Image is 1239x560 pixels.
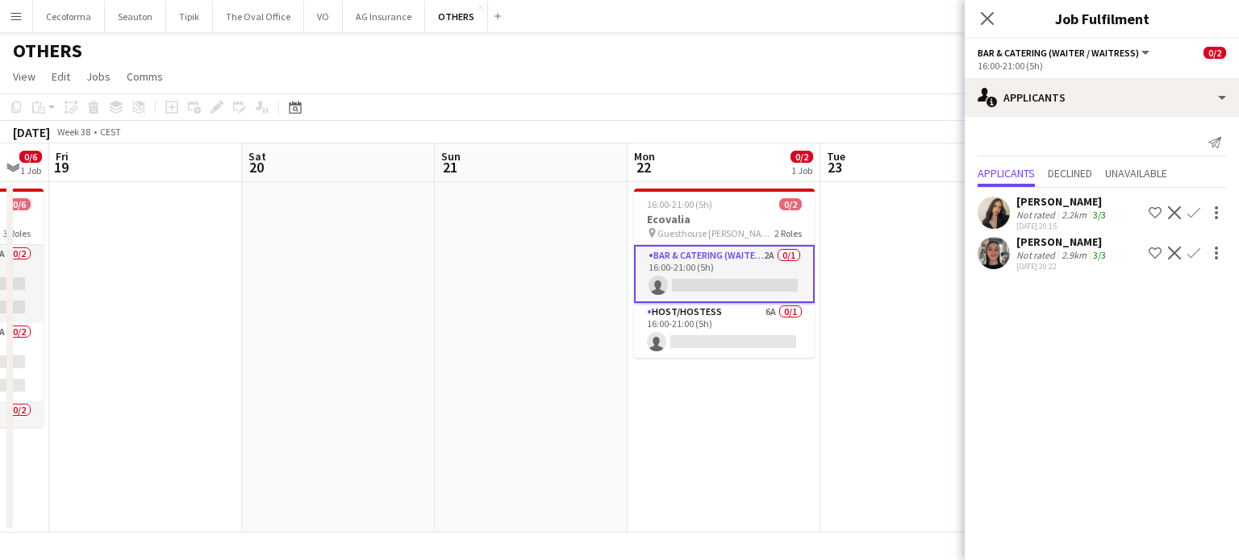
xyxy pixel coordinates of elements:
[978,47,1152,59] button: Bar & Catering (Waiter / waitress)
[1016,249,1058,261] div: Not rated
[965,8,1239,29] h3: Job Fulfilment
[127,69,163,84] span: Comms
[13,39,82,63] h1: OTHERS
[1204,47,1226,59] span: 0/2
[343,1,425,32] button: AG Insurance
[6,66,42,87] a: View
[1048,168,1092,179] span: Declined
[105,1,166,32] button: Seauton
[213,1,304,32] button: The Oval Office
[33,1,105,32] button: Cecoforma
[120,66,169,87] a: Comms
[45,66,77,87] a: Edit
[1016,209,1058,221] div: Not rated
[1093,209,1106,221] app-skills-label: 3/3
[13,69,35,84] span: View
[53,126,94,138] span: Week 38
[1105,168,1167,179] span: Unavailable
[1058,209,1090,221] div: 2.2km
[978,60,1226,72] div: 16:00-21:00 (5h)
[100,126,121,138] div: CEST
[1016,261,1109,272] div: [DATE] 20:22
[1016,221,1109,231] div: [DATE] 20:15
[978,168,1035,179] span: Applicants
[1058,249,1090,261] div: 2.9km
[978,47,1139,59] span: Bar & Catering (Waiter / waitress)
[13,124,50,140] div: [DATE]
[52,69,70,84] span: Edit
[1093,249,1106,261] app-skills-label: 3/3
[1016,194,1109,209] div: [PERSON_NAME]
[86,69,111,84] span: Jobs
[965,78,1239,117] div: Applicants
[425,1,488,32] button: OTHERS
[80,66,117,87] a: Jobs
[1016,234,1109,249] div: [PERSON_NAME]
[304,1,343,32] button: VO
[166,1,213,32] button: Tipik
